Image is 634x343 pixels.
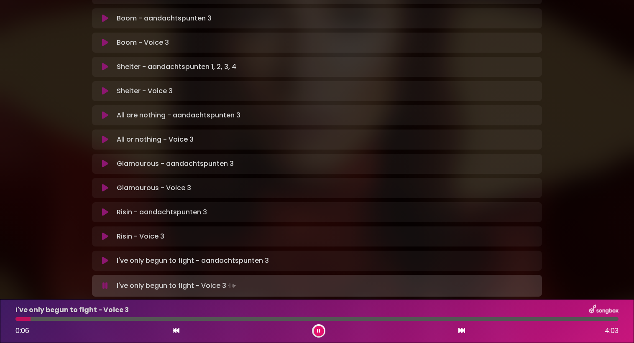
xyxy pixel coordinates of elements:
[589,305,619,315] img: songbox-logo-white.png
[117,231,164,241] p: Risin - Voice 3
[117,38,169,48] p: Boom - Voice 3
[117,86,173,96] p: Shelter - Voice 3
[605,326,619,336] span: 4:03
[15,305,129,315] p: I've only begun to fight - Voice 3
[117,183,191,193] p: Glamourous - Voice 3
[117,280,238,292] p: I've only begun to fight - Voice 3
[15,326,29,335] span: 0:06
[117,13,212,23] p: Boom - aandachtspunten 3
[226,280,238,292] img: waveform4.gif
[117,62,236,72] p: Shelter - aandachtspunten 1, 2, 3, 4
[117,159,234,169] p: Glamourous - aandachtspunten 3
[117,135,194,145] p: All or nothing - Voice 3
[117,110,240,120] p: All are nothing - aandachtspunten 3
[117,256,269,266] p: I've only begun to fight - aandachtspunten 3
[117,207,207,217] p: Risin - aandachtspunten 3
